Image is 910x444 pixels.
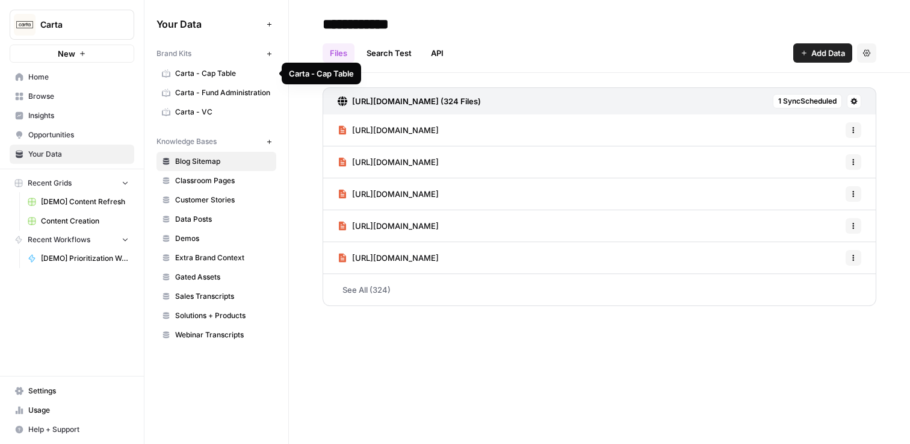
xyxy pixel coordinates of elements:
span: Solutions + Products [175,310,271,321]
a: Your Data [10,145,134,164]
span: Data Posts [175,214,271,225]
a: Carta - Fund Administration [156,83,276,102]
span: Recent Workflows [28,234,90,245]
button: New [10,45,134,63]
a: [URL][DOMAIN_NAME] (324 Files) [338,88,481,114]
button: Help + Support [10,420,134,439]
span: [URL][DOMAIN_NAME] [352,188,439,200]
span: [URL][DOMAIN_NAME] [352,156,439,168]
a: Home [10,67,134,87]
span: Content Creation [41,216,129,227]
a: Solutions + Products [156,306,276,325]
span: Gated Assets [175,272,271,283]
button: Recent Grids [10,174,134,192]
a: Webinar Transcripts [156,325,276,345]
span: Browse [28,91,129,102]
span: Add Data [811,47,845,59]
span: New [58,48,75,60]
a: Blog Sitemap [156,152,276,171]
a: API [424,43,451,63]
a: Carta - Cap Table [156,64,276,83]
a: [URL][DOMAIN_NAME] [338,114,439,146]
span: Sales Transcripts [175,291,271,302]
a: [URL][DOMAIN_NAME] [338,242,439,274]
a: Insights [10,106,134,125]
span: Classroom Pages [175,175,271,186]
div: Carta - Cap Table [289,67,354,80]
a: [DEMO] Content Refresh [22,192,134,211]
a: Gated Assets [156,267,276,287]
a: Opportunities [10,125,134,145]
span: Knowledge Bases [156,136,217,147]
a: Classroom Pages [156,171,276,190]
button: 1 SyncScheduled [773,94,842,108]
span: [DEMO] Prioritization Workflow for creation [41,253,129,264]
span: Carta - Fund Administration [175,87,271,98]
span: Settings [28,386,129,396]
a: Usage [10,401,134,420]
a: See All (324) [323,274,876,305]
button: Recent Workflows [10,231,134,249]
span: Home [28,72,129,83]
img: Carta Logo [14,14,36,36]
a: Data Posts [156,210,276,229]
a: [URL][DOMAIN_NAME] [338,178,439,210]
a: Customer Stories [156,190,276,210]
span: [URL][DOMAIN_NAME] [352,252,439,264]
button: Workspace: Carta [10,10,134,40]
a: Settings [10,381,134,401]
span: Your Data [28,149,129,160]
span: Carta - Cap Table [175,68,271,79]
a: Demos [156,229,276,248]
a: Sales Transcripts [156,287,276,306]
a: [URL][DOMAIN_NAME] [338,210,439,242]
span: [DEMO] Content Refresh [41,196,129,207]
span: Help + Support [28,424,129,435]
span: Brand Kits [156,48,191,59]
span: Webinar Transcripts [175,330,271,340]
span: Usage [28,405,129,416]
a: Carta - VC [156,102,276,122]
button: Add Data [793,43,852,63]
span: Insights [28,110,129,121]
span: 1 Sync Scheduled [778,96,837,107]
a: Search Test [359,43,419,63]
a: Browse [10,87,134,106]
span: Blog Sitemap [175,156,271,167]
span: Opportunities [28,130,129,140]
span: Extra Brand Context [175,252,271,263]
span: Recent Grids [28,178,72,189]
span: Carta [40,19,113,31]
span: Customer Stories [175,195,271,205]
span: [URL][DOMAIN_NAME] [352,124,439,136]
a: [URL][DOMAIN_NAME] [338,146,439,178]
span: Carta - VC [175,107,271,117]
a: Extra Brand Context [156,248,276,267]
span: Your Data [156,17,262,31]
span: [URL][DOMAIN_NAME] [352,220,439,232]
a: Files [323,43,354,63]
span: Demos [175,233,271,244]
a: Content Creation [22,211,134,231]
h3: [URL][DOMAIN_NAME] (324 Files) [352,95,481,107]
a: [DEMO] Prioritization Workflow for creation [22,249,134,268]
